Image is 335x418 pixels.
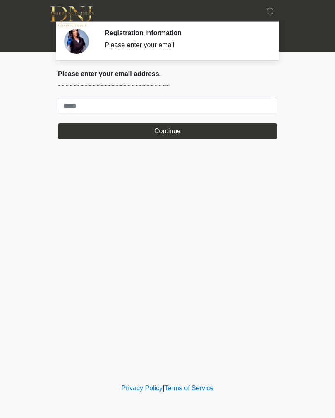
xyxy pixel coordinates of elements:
[58,81,277,91] p: ~~~~~~~~~~~~~~~~~~~~~~~~~~~~~
[122,384,163,392] a: Privacy Policy
[64,29,89,54] img: Agent Avatar
[50,6,94,27] img: DNJ Med Boutique Logo
[163,384,164,392] a: |
[58,70,277,78] h2: Please enter your email address.
[105,40,265,50] div: Please enter your email
[58,123,277,139] button: Continue
[164,384,213,392] a: Terms of Service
